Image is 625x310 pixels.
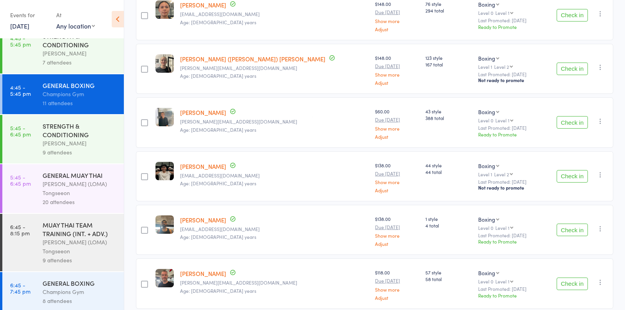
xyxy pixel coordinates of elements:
div: $148.00 [375,54,419,85]
span: 43 style [425,108,472,115]
div: STRENGTH & CONDITIONING [43,32,117,49]
span: 123 style [425,54,472,61]
small: Last Promoted: [DATE] [478,179,538,185]
span: 4 total [425,222,472,229]
a: Adjust [375,134,419,139]
div: Level 0 [478,10,538,15]
div: Level 1 [495,279,509,284]
a: [PERSON_NAME] [180,269,226,278]
small: Last Promoted: [DATE] [478,233,538,238]
small: nibilroy2001@yahoo.com [180,226,369,232]
div: Level 1 [495,10,509,15]
div: Ready to Promote [478,131,538,138]
div: Not ready to promote [478,185,538,191]
time: 5:45 - 6:45 pm [10,125,31,137]
span: Age: [DEMOGRAPHIC_DATA] years [180,287,256,294]
div: Ready to Promote [478,238,538,245]
a: [PERSON_NAME] ([PERSON_NAME]) [PERSON_NAME] [180,55,325,63]
span: Age: [DEMOGRAPHIC_DATA] years [180,126,256,133]
a: 6:45 -8:15 pmMUAY THAI TEAM TRAINING (INT. + ADV.)[PERSON_NAME] (LOMA) Tongseeon9 attendees [2,214,124,271]
a: Show more [375,18,419,23]
a: 4:45 -5:45 pmSTRENGTH & CONDITIONING[PERSON_NAME]7 attendees [2,25,124,73]
button: Check in [557,63,588,75]
div: Events for [10,9,48,22]
small: Due [DATE] [375,63,419,69]
small: Last Promoted: [DATE] [478,72,538,77]
span: 294 total [425,7,472,14]
small: Due [DATE] [375,278,419,283]
button: Check in [557,278,588,290]
a: [PERSON_NAME] [180,216,226,224]
div: Boxing [478,0,495,8]
time: 4:45 - 5:45 pm [10,35,31,47]
span: 44 style [425,162,472,168]
img: image1732697036.png [155,269,174,287]
small: lotia.mac@iCloud.com [180,65,369,71]
a: 5:45 -6:45 pmGENERAL MUAY THAI[PERSON_NAME] (LOMA) Tongseeon20 attendees [2,164,124,213]
div: 9 attendees [43,148,117,157]
a: Adjust [375,188,419,193]
span: Age: [DEMOGRAPHIC_DATA] years [180,19,256,25]
button: Check in [557,9,588,22]
div: Champions Gym [43,287,117,296]
div: Boxing [478,162,495,170]
small: f.dorado@live.com.au [180,119,369,124]
div: STRENGTH & CONDITIONING [43,122,117,139]
div: Level 1 [495,118,509,123]
a: [DATE] [10,22,29,30]
div: 7 attendees [43,58,117,67]
div: [PERSON_NAME] (LOMA) Tongseeon [43,179,117,197]
div: Any location [56,22,95,30]
a: Adjust [375,80,419,85]
small: Due [DATE] [375,171,419,176]
img: image1715758548.png [155,54,174,73]
div: [PERSON_NAME] [43,49,117,58]
img: image1749464104.png [155,162,174,180]
div: Ready to Promote [478,292,538,299]
img: image1715330082.png [155,108,174,126]
div: Boxing [478,108,495,116]
button: Check in [557,224,588,236]
button: Check in [557,116,588,129]
small: Due [DATE] [375,9,419,15]
a: Adjust [375,27,419,32]
button: Check in [557,170,588,183]
small: Due [DATE] [375,224,419,230]
div: Level 2 [494,64,509,69]
small: Last Promoted: [DATE] [478,286,538,292]
small: hayley.hackman23@gmail.com [180,11,369,17]
span: 44 total [425,168,472,175]
div: Boxing [478,215,495,223]
a: 5:45 -6:45 pmSTRENGTH & CONDITIONING[PERSON_NAME]9 attendees [2,115,124,163]
span: Age: [DEMOGRAPHIC_DATA] years [180,72,256,79]
div: Level 1 [495,225,509,230]
div: $60.00 [375,108,419,139]
div: $118.00 [375,269,419,300]
div: Level 1 [478,64,538,69]
div: [PERSON_NAME] [43,139,117,148]
div: [PERSON_NAME] (LOMA) Tongseeon [43,238,117,256]
span: 58 total [425,276,472,282]
div: 20 attendees [43,197,117,206]
a: [PERSON_NAME] [180,1,226,9]
a: Show more [375,179,419,185]
a: [PERSON_NAME] [180,108,226,116]
span: 57 style [425,269,472,276]
div: Not ready to promote [478,77,538,83]
div: Level 0 [478,225,538,230]
div: Ready to Promote [478,23,538,30]
a: [PERSON_NAME] [180,162,226,170]
div: 9 attendees [43,256,117,265]
time: 5:45 - 6:45 pm [10,174,31,186]
span: 76 style [425,0,472,7]
span: 1 style [425,215,472,222]
div: GENERAL BOXING [43,81,117,90]
img: image1757670690.png [155,215,174,234]
small: Last Promoted: [DATE] [478,18,538,23]
img: image1707822834.png [155,0,174,19]
span: 167 total [425,61,472,68]
time: 4:45 - 5:45 pm [10,84,31,97]
a: Show more [375,233,419,238]
div: Level 0 [478,279,538,284]
div: $138.00 [375,215,419,246]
